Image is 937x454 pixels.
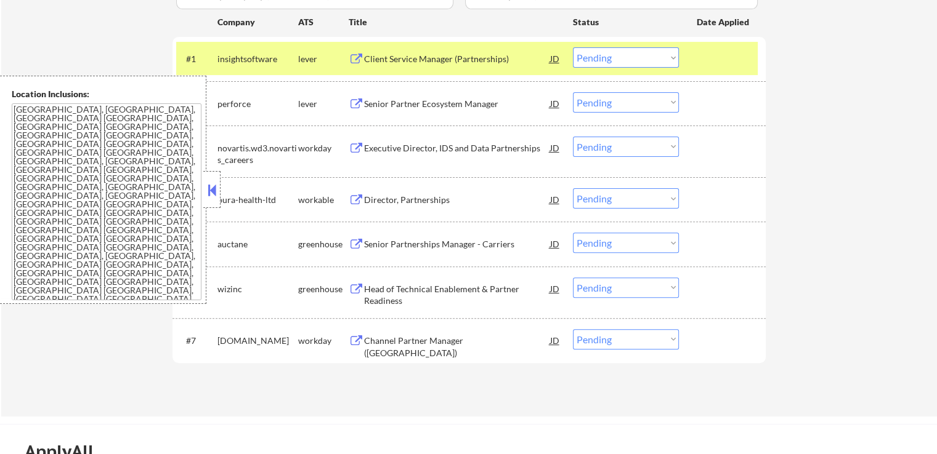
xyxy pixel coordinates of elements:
[186,53,208,65] div: #1
[298,194,349,206] div: workable
[364,238,550,250] div: Senior Partnerships Manager - Carriers
[217,98,298,110] div: perforce
[298,335,349,347] div: workday
[217,335,298,347] div: [DOMAIN_NAME]
[364,142,550,154] div: Executive Director, IDS and Data Partnerships
[298,142,349,154] div: workday
[364,194,550,206] div: Director, Partnerships
[549,277,561,300] div: JD
[549,329,561,351] div: JD
[217,16,298,28] div: Company
[12,88,201,100] div: Location Inclusions:
[364,98,550,110] div: Senior Partner Ecosystem Manager
[217,142,298,166] div: novartis.wd3.novartis_careers
[217,283,298,295] div: wizinc
[549,233,561,255] div: JD
[549,47,561,70] div: JD
[549,188,561,210] div: JD
[697,16,751,28] div: Date Applied
[549,137,561,159] div: JD
[186,335,208,347] div: #7
[298,98,349,110] div: lever
[298,283,349,295] div: greenhouse
[217,238,298,250] div: auctane
[573,10,679,33] div: Status
[217,194,298,206] div: oura-health-ltd
[298,53,349,65] div: lever
[364,335,550,359] div: Channel Partner Manager ([GEOGRAPHIC_DATA])
[364,53,550,65] div: Client Service Manager (Partnerships)
[298,238,349,250] div: greenhouse
[549,92,561,114] div: JD
[298,16,349,28] div: ATS
[217,53,298,65] div: insightsoftware
[349,16,561,28] div: Title
[364,283,550,307] div: Head of Technical Enablement & Partner Readiness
